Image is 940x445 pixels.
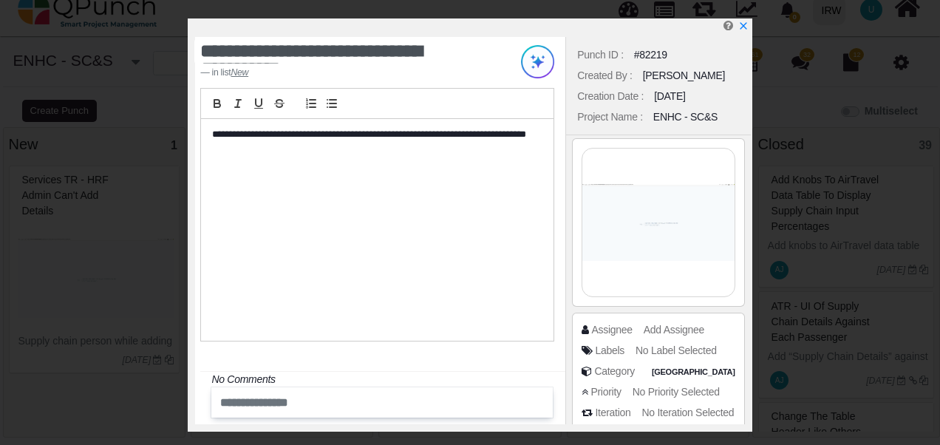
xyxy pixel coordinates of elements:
i: No Comments [211,373,275,385]
cite: Source Title [231,67,248,78]
div: Priority [590,384,621,400]
span: Turkey [649,366,739,378]
div: #82219 [634,47,667,63]
span: Add Assignee [644,324,704,336]
a: x [738,20,749,32]
img: Try writing with AI [521,45,554,78]
svg: x [738,21,749,31]
u: New [231,67,248,78]
div: Project Name : [577,109,643,125]
span: No Iteration Selected [642,407,735,418]
div: Category [594,364,635,379]
div: ENHC - SC&S [653,109,718,125]
i: Edit Punch [723,20,733,31]
div: Creation Date : [577,89,644,104]
div: Punch ID : [577,47,624,63]
div: [DATE] [654,89,685,104]
div: Created By : [577,68,632,84]
div: Labels [595,343,624,359]
footer: in list [200,66,491,79]
span: No Priority Selected [633,386,720,398]
div: [PERSON_NAME] [643,68,726,84]
span: No Label Selected [636,344,717,356]
div: Assignee [591,322,632,338]
div: Iteration [595,405,630,421]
